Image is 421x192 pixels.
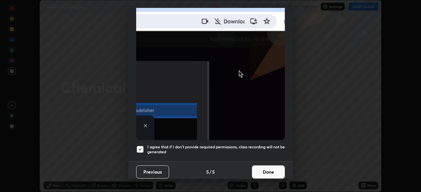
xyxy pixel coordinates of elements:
[206,168,209,175] h4: 5
[147,144,285,155] h5: I agree that if I don't provide required permissions, class recording will not be generated
[252,165,285,179] button: Done
[210,168,211,175] h4: /
[136,165,169,179] button: Previous
[212,168,215,175] h4: 5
